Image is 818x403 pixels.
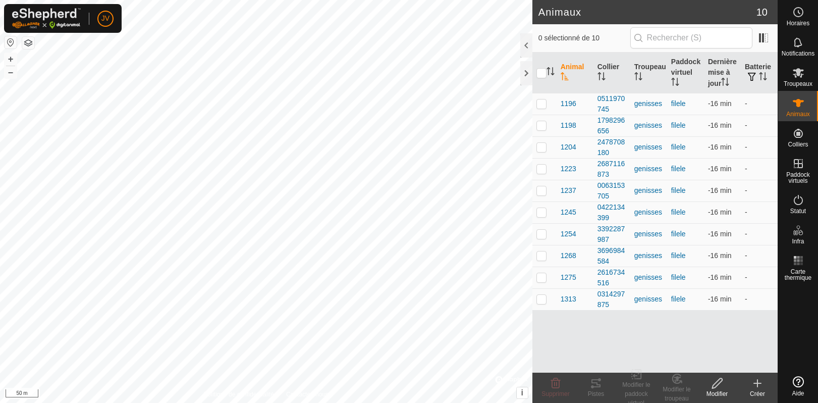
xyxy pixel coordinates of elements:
div: 0063153705 [597,180,626,201]
span: Colliers [788,141,808,147]
div: genisses [634,185,663,196]
div: genisses [634,120,663,131]
div: genisses [634,229,663,239]
span: 1254 [561,229,576,239]
div: genisses [634,207,663,218]
div: genisses [634,294,663,305]
span: 4 oct. 2025, 19 h 46 [708,295,732,303]
th: Animal [557,53,593,93]
a: Contactez-nous [286,390,329,399]
span: 0 sélectionné de 10 [538,33,630,43]
span: JV [101,13,110,24]
div: 0314297875 [597,289,626,310]
div: Modifier [697,389,737,398]
div: 3696984584 [597,245,626,267]
span: 1204 [561,142,576,153]
div: 2478708180 [597,137,626,158]
a: filele [671,273,686,281]
a: filele [671,230,686,238]
div: Créer [737,389,778,398]
p-sorticon: Activer pour trier [759,74,767,82]
img: Logo Gallagher [12,8,81,29]
span: Notifications [782,51,814,57]
td: - [741,136,778,158]
span: Troupeaux [784,81,812,87]
a: Politique de confidentialité [204,390,274,399]
span: i [521,388,523,397]
button: i [517,387,528,398]
th: Paddock virtuel [667,53,704,93]
p-sorticon: Activer pour trier [561,74,569,82]
div: genisses [634,272,663,283]
a: filele [671,186,686,194]
td: - [741,180,778,201]
td: - [741,201,778,223]
span: 1198 [561,120,576,131]
td: - [741,158,778,180]
button: Couches de carte [22,37,34,49]
span: 1275 [561,272,576,283]
span: 1196 [561,98,576,109]
span: 4 oct. 2025, 19 h 46 [708,121,732,129]
a: filele [671,208,686,216]
a: Aide [778,372,818,400]
div: 2616734516 [597,267,626,288]
div: 3392287987 [597,224,626,245]
div: genisses [634,142,663,153]
span: Supprimer [541,390,569,397]
th: Batterie [741,53,778,93]
a: filele [671,99,686,108]
span: 4 oct. 2025, 19 h 46 [708,273,732,281]
td: - [741,267,778,288]
span: 4 oct. 2025, 19 h 45 [708,99,732,108]
span: 1245 [561,207,576,218]
p-sorticon: Activer pour trier [721,79,729,87]
a: filele [671,143,686,151]
th: Troupeau [630,53,667,93]
span: 4 oct. 2025, 19 h 46 [708,230,732,238]
p-sorticon: Activer pour trier [671,79,679,87]
span: 4 oct. 2025, 19 h 46 [708,143,732,151]
span: 1237 [561,185,576,196]
a: filele [671,251,686,260]
span: Aide [792,390,804,396]
div: 2687116873 [597,159,626,180]
p-sorticon: Activer pour trier [634,74,642,82]
span: 4 oct. 2025, 19 h 46 [708,208,732,216]
div: genisses [634,98,663,109]
td: - [741,288,778,310]
th: Dernière mise à jour [704,53,741,93]
input: Rechercher (S) [630,27,752,48]
button: Réinitialiser la carte [5,36,17,48]
a: filele [671,295,686,303]
div: genisses [634,164,663,174]
span: Infra [792,238,804,244]
a: filele [671,121,686,129]
button: – [5,66,17,78]
p-sorticon: Activer pour trier [547,69,555,77]
h2: Animaux [538,6,756,18]
div: 1798296656 [597,115,626,136]
div: Pistes [576,389,616,398]
button: + [5,53,17,65]
span: Statut [790,208,806,214]
span: 1268 [561,250,576,261]
span: 4 oct. 2025, 19 h 46 [708,251,732,260]
span: Paddock virtuels [781,172,815,184]
span: 1313 [561,294,576,305]
td: - [741,245,778,267]
div: Modifier le troupeau [657,385,697,403]
div: 0422134399 [597,202,626,223]
span: 1223 [561,164,576,174]
span: Animaux [786,111,810,117]
div: genisses [634,250,663,261]
p-sorticon: Activer pour trier [597,74,606,82]
span: Horaires [787,20,809,26]
div: 0511970745 [597,93,626,115]
td: - [741,93,778,115]
span: 4 oct. 2025, 19 h 45 [708,165,732,173]
span: 4 oct. 2025, 19 h 46 [708,186,732,194]
td: - [741,223,778,245]
span: 10 [756,5,768,20]
td: - [741,115,778,136]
